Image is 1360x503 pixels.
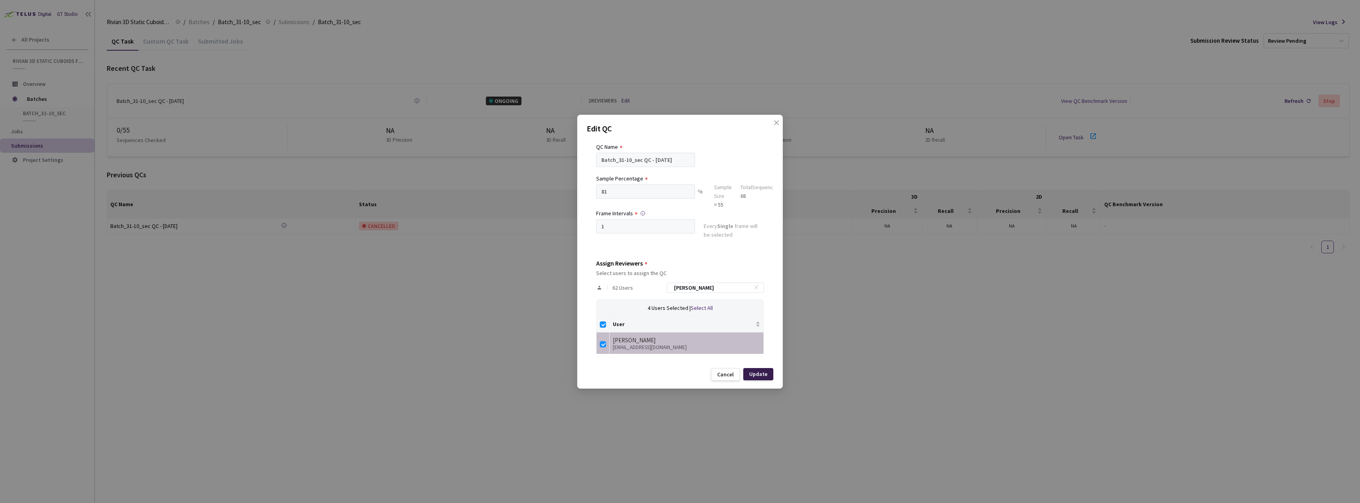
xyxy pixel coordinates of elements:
div: Sample Size [714,183,732,200]
div: [EMAIL_ADDRESS][DOMAIN_NAME] [613,345,760,350]
span: 62 Users [612,285,633,291]
div: Frame Intervals [596,209,633,218]
div: Every frame will be selected [704,222,764,241]
span: 4 Users Selected | [648,304,691,311]
div: Update [749,371,767,377]
div: Select users to assign the QC [596,270,764,276]
div: Assign Reviewers [596,260,643,267]
span: Select All [691,304,713,311]
div: Total Sequences [740,183,779,192]
span: close [773,120,780,142]
div: [PERSON_NAME] [613,336,760,345]
div: % [695,184,705,209]
th: User [610,317,764,332]
input: Search [669,283,754,292]
div: Cancel [717,371,734,378]
div: = 55 [714,200,732,209]
p: Edit QC [587,123,773,135]
input: Enter frame interval [596,219,695,233]
button: Close [765,120,778,132]
div: Sample Percentage [596,174,643,183]
strong: Single [717,222,733,230]
div: 68 [740,192,779,200]
span: User [613,321,754,327]
div: QC Name [596,142,618,151]
input: e.g. 10 [596,184,695,199]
